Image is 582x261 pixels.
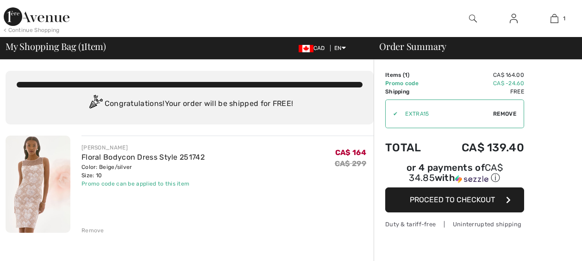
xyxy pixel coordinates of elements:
[81,143,205,152] div: [PERSON_NAME]
[81,153,205,162] a: Floral Bodycon Dress Style 251742
[385,132,436,163] td: Total
[436,132,524,163] td: CA$ 139.40
[436,79,524,87] td: CA$ -24.60
[534,13,574,24] a: 1
[335,148,366,157] span: CA$ 164
[86,95,105,113] img: Congratulation2.svg
[385,163,524,187] div: or 4 payments ofCA$ 34.85withSezzle Click to learn more about Sezzle
[6,136,70,233] img: Floral Bodycon Dress Style 251742
[386,110,398,118] div: ✔
[409,162,503,183] span: CA$ 34.85
[335,159,366,168] s: CA$ 299
[410,195,495,204] span: Proceed to Checkout
[455,175,488,183] img: Sezzle
[299,45,313,52] img: Canadian Dollar
[551,13,558,24] img: My Bag
[17,95,363,113] div: Congratulations! Your order will be shipped for FREE!
[81,39,84,51] span: 1
[385,187,524,212] button: Proceed to Checkout
[436,87,524,96] td: Free
[405,72,407,78] span: 1
[563,14,565,23] span: 1
[385,163,524,184] div: or 4 payments of with
[469,13,477,24] img: search the website
[385,220,524,229] div: Duty & tariff-free | Uninterrupted shipping
[436,71,524,79] td: CA$ 164.00
[81,226,104,235] div: Remove
[368,42,576,51] div: Order Summary
[334,45,346,51] span: EN
[502,13,525,25] a: Sign In
[6,42,106,51] span: My Shopping Bag ( Item)
[385,79,436,87] td: Promo code
[299,45,329,51] span: CAD
[4,26,60,34] div: < Continue Shopping
[510,13,518,24] img: My Info
[493,110,516,118] span: Remove
[81,180,205,188] div: Promo code can be applied to this item
[4,7,69,26] img: 1ère Avenue
[81,163,205,180] div: Color: Beige/silver Size: 10
[398,100,493,128] input: Promo code
[385,87,436,96] td: Shipping
[385,71,436,79] td: Items ( )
